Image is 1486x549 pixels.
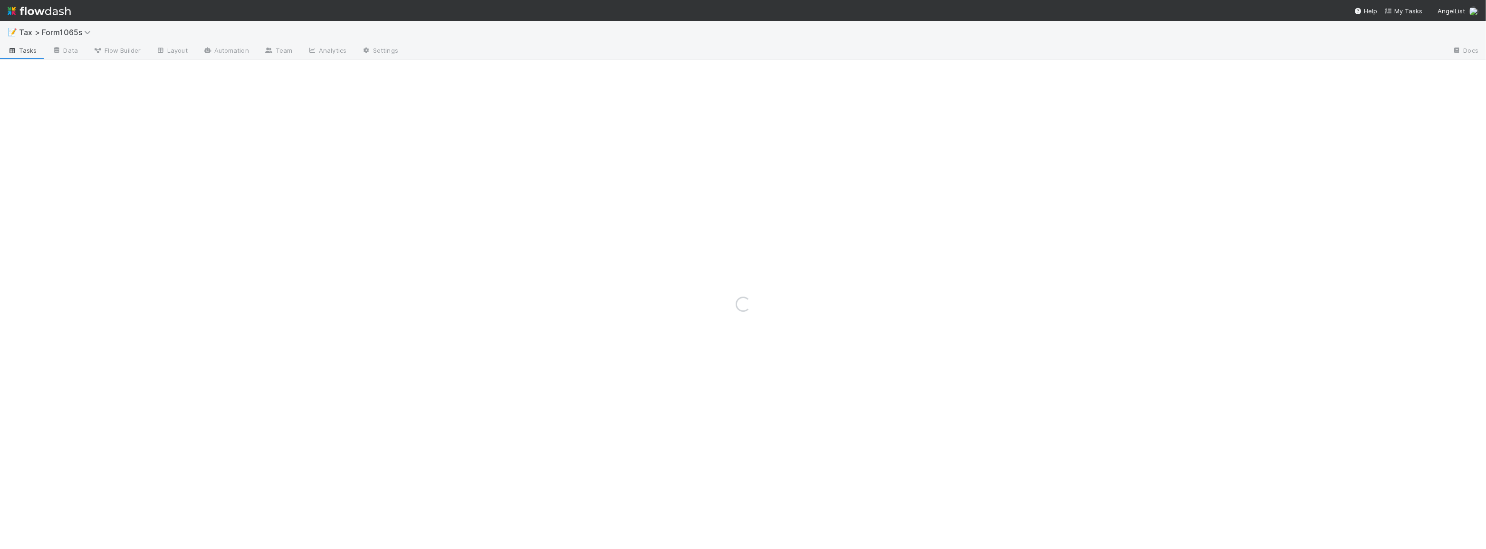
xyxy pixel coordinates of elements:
[8,3,71,19] img: logo-inverted-e16ddd16eac7371096b0.svg
[8,28,17,36] span: 📝
[1385,7,1422,15] span: My Tasks
[19,28,96,37] span: Tax > Form1065s
[354,44,406,59] a: Settings
[148,44,195,59] a: Layout
[86,44,148,59] a: Flow Builder
[93,46,141,55] span: Flow Builder
[257,44,300,59] a: Team
[195,44,257,59] a: Automation
[8,46,37,55] span: Tasks
[300,44,354,59] a: Analytics
[1385,6,1422,16] a: My Tasks
[45,44,86,59] a: Data
[1438,7,1465,15] span: AngelList
[1469,7,1478,16] img: avatar_85833754-9fc2-4f19-a44b-7938606ee299.png
[1354,6,1377,16] div: Help
[1445,44,1486,59] a: Docs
